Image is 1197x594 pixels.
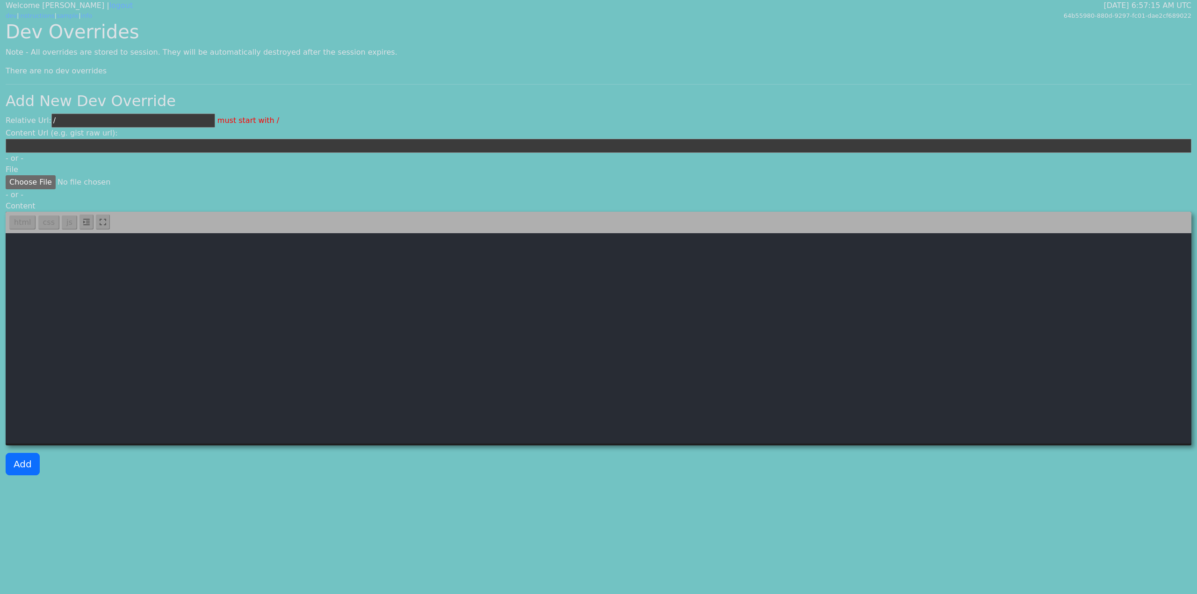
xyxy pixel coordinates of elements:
a: js [62,215,77,229]
div: - or - [6,189,1191,200]
div: | | | [6,11,133,21]
div: 64b55980-880d-9297-fc01-dae2cf689022 [1064,11,1191,21]
a: Toggle fullscreen mode [96,215,110,229]
div: There are no dev overrides [6,65,1191,77]
h1: Dev Overrides [6,21,1191,43]
a: info [81,12,92,19]
a: sample [57,12,79,19]
a: dev [6,12,17,19]
button: Add [6,453,40,475]
div: Content [6,200,1191,212]
a: html [9,215,36,229]
div: Relative Url: [6,114,1191,128]
p: Note - All overrides are stored to session. They will be automatically destroyed after the sessio... [6,47,1191,58]
a: Toggle tabs or spaces [79,215,94,229]
h2: Add New Dev Override [6,92,1191,110]
a: css [38,215,59,229]
div: - or - [6,153,1191,164]
a: instructions [19,12,54,19]
div: Content Url (e.g. gist raw url): [6,128,1191,153]
span: must start with / [217,116,279,125]
a: logout [109,1,133,10]
input: /abc [51,114,215,128]
div: File [6,164,1191,175]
